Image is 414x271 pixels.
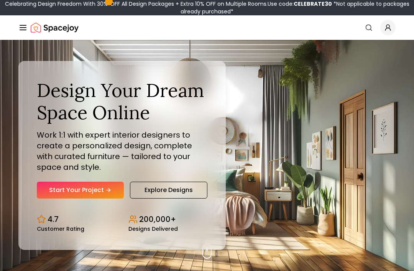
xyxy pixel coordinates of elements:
[130,182,207,199] a: Explore Designs
[139,214,176,225] p: 200,000+
[31,20,79,35] img: Spacejoy Logo
[37,226,84,232] small: Customer Rating
[48,214,59,225] p: 4.7
[37,79,207,123] h1: Design Your Dream Space Online
[128,226,178,232] small: Designs Delivered
[37,182,124,199] a: Start Your Project
[37,130,207,172] p: Work 1:1 with expert interior designers to create a personalized design, complete with curated fu...
[31,20,79,35] a: Spacejoy
[18,15,396,40] nav: Global
[37,208,207,232] div: Design stats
